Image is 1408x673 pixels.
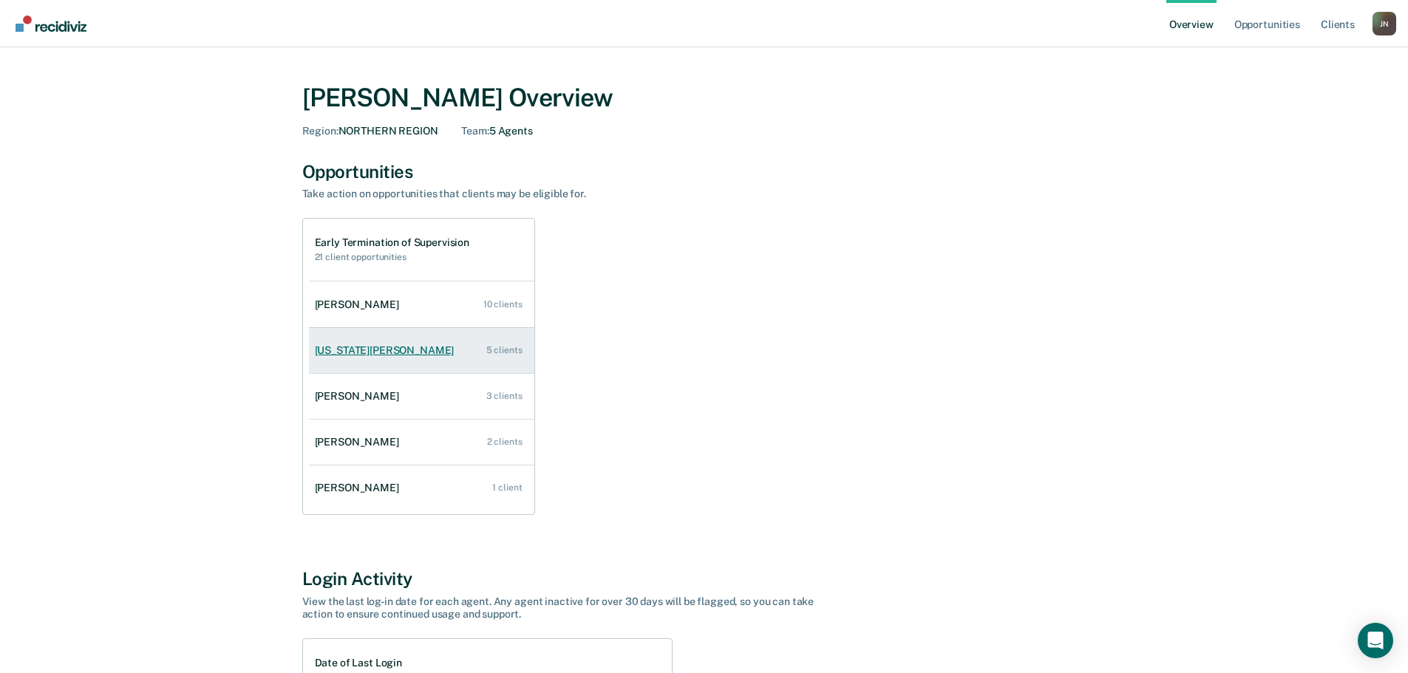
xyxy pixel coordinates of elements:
[309,329,534,372] a: [US_STATE][PERSON_NAME] 5 clients
[461,125,489,137] span: Team :
[1373,12,1396,35] div: J N
[315,298,405,311] div: [PERSON_NAME]
[309,467,534,509] a: [PERSON_NAME] 1 client
[315,236,470,249] h1: Early Termination of Supervision
[486,391,523,401] div: 3 clients
[483,299,523,310] div: 10 clients
[309,284,534,326] a: [PERSON_NAME] 10 clients
[302,125,438,137] div: NORTHERN REGION
[1373,12,1396,35] button: Profile dropdown button
[461,125,532,137] div: 5 Agents
[309,421,534,463] a: [PERSON_NAME] 2 clients
[16,16,86,32] img: Recidiviz
[487,437,523,447] div: 2 clients
[315,482,405,494] div: [PERSON_NAME]
[302,83,1106,113] div: [PERSON_NAME] Overview
[315,252,470,262] h2: 21 client opportunities
[315,657,402,669] h1: Date of Last Login
[302,568,1106,590] div: Login Activity
[302,188,820,200] div: Take action on opportunities that clients may be eligible for.
[309,375,534,417] a: [PERSON_NAME] 3 clients
[315,390,405,403] div: [PERSON_NAME]
[315,344,460,357] div: [US_STATE][PERSON_NAME]
[302,125,339,137] span: Region :
[315,436,405,448] div: [PERSON_NAME]
[492,482,522,493] div: 1 client
[1358,623,1393,658] div: Open Intercom Messenger
[302,595,820,621] div: View the last log-in date for each agent. Any agent inactive for over 30 days will be flagged, so...
[486,345,523,355] div: 5 clients
[302,161,1106,182] div: Opportunities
